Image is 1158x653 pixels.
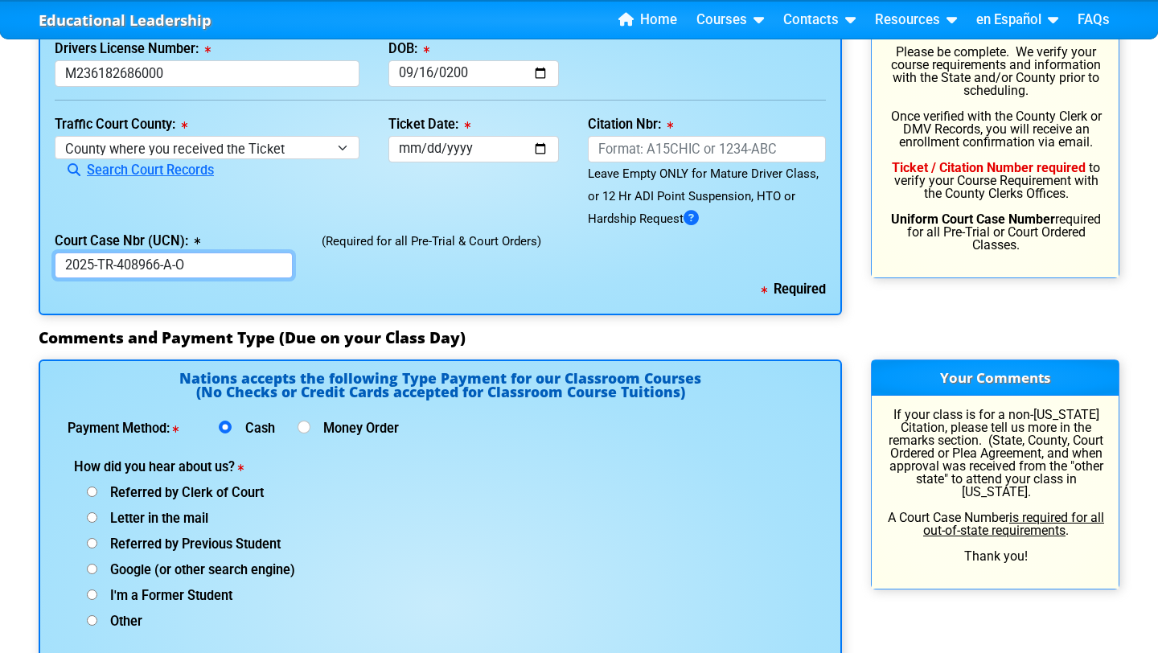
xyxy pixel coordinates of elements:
[690,8,770,32] a: Courses
[777,8,862,32] a: Contacts
[55,253,293,279] input: 2024-TR-001234
[97,588,232,603] span: I'm a Former Student
[307,230,840,279] div: (Required for all Pre-Trial & Court Orders)
[388,136,560,162] input: mm/dd/yyyy
[588,118,673,131] label: Citation Nbr:
[87,538,97,548] input: Referred by Previous Student
[97,562,295,577] span: Google (or other search engine)
[970,8,1065,32] a: en Español
[868,8,963,32] a: Resources
[55,235,200,248] label: Court Case Nbr (UCN):
[891,212,1055,227] b: Uniform Court Case Number
[97,536,281,552] span: Referred by Previous Student
[97,485,264,500] span: Referred by Clerk of Court
[55,118,187,131] label: Traffic Court County:
[74,461,325,474] label: How did you hear about us?
[612,8,684,32] a: Home
[87,487,97,497] input: Referred by Clerk of Court
[97,614,142,629] span: Other
[892,160,1086,175] b: Ticket / Citation Number required
[87,589,97,600] input: I'm a Former Student
[239,422,281,435] label: Cash
[923,510,1104,538] u: is required for all out-of-state requirements
[886,409,1104,563] p: If your class is for a non-[US_STATE] Citation, please tell us more in the remarks section. (Stat...
[388,60,560,87] input: mm/dd/yyyy
[317,422,399,435] label: Money Order
[87,512,97,523] input: Letter in the mail
[388,43,429,55] label: DOB:
[55,372,826,405] h4: Nations accepts the following Type Payment for our Classroom Courses (No Checks or Credit Cards a...
[1071,8,1116,32] a: FAQs
[87,615,97,626] input: Other
[886,46,1104,252] p: Please be complete. We verify your course requirements and information with the State and/or Coun...
[55,162,214,178] a: Search Court Records
[39,7,211,34] a: Educational Leadership
[97,511,208,526] span: Letter in the mail
[55,43,211,55] label: Drivers License Number:
[39,328,1119,347] h3: Comments and Payment Type (Due on your Class Day)
[872,360,1119,396] h3: Your Comments
[68,422,196,435] label: Payment Method:
[55,60,359,87] input: License or Florida ID Card Nbr
[87,564,97,574] input: Google (or other search engine)
[762,281,826,297] b: Required
[588,136,826,162] input: Format: A15CHIC or 1234-ABC
[388,118,470,131] label: Ticket Date:
[588,162,826,230] div: Leave Empty ONLY for Mature Driver Class, or 12 Hr ADI Point Suspension, HTO or Hardship Request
